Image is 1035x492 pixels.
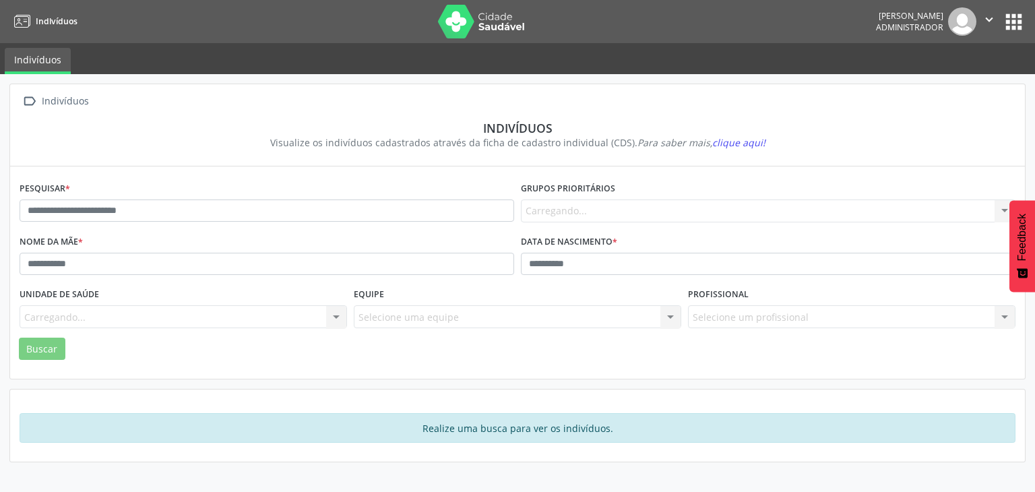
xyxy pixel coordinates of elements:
i:  [982,12,997,27]
div: Visualize os indivíduos cadastrados através da ficha de cadastro individual (CDS). [29,135,1006,150]
label: Profissional [688,284,749,305]
button: apps [1002,10,1026,34]
button: Feedback - Mostrar pesquisa [1009,200,1035,292]
span: Administrador [876,22,943,33]
a: Indivíduos [5,48,71,74]
a:  Indivíduos [20,92,91,111]
div: Indivíduos [39,92,91,111]
span: Indivíduos [36,16,77,27]
div: Realize uma busca para ver os indivíduos. [20,413,1015,443]
label: Unidade de saúde [20,284,99,305]
div: [PERSON_NAME] [876,10,943,22]
label: Data de nascimento [521,232,617,253]
span: Feedback [1016,214,1028,261]
span: clique aqui! [712,136,765,149]
label: Equipe [354,284,384,305]
i: Para saber mais, [637,136,765,149]
button:  [976,7,1002,36]
img: img [948,7,976,36]
label: Pesquisar [20,179,70,199]
label: Grupos prioritários [521,179,615,199]
a: Indivíduos [9,10,77,32]
button: Buscar [19,338,65,361]
div: Indivíduos [29,121,1006,135]
label: Nome da mãe [20,232,83,253]
i:  [20,92,39,111]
